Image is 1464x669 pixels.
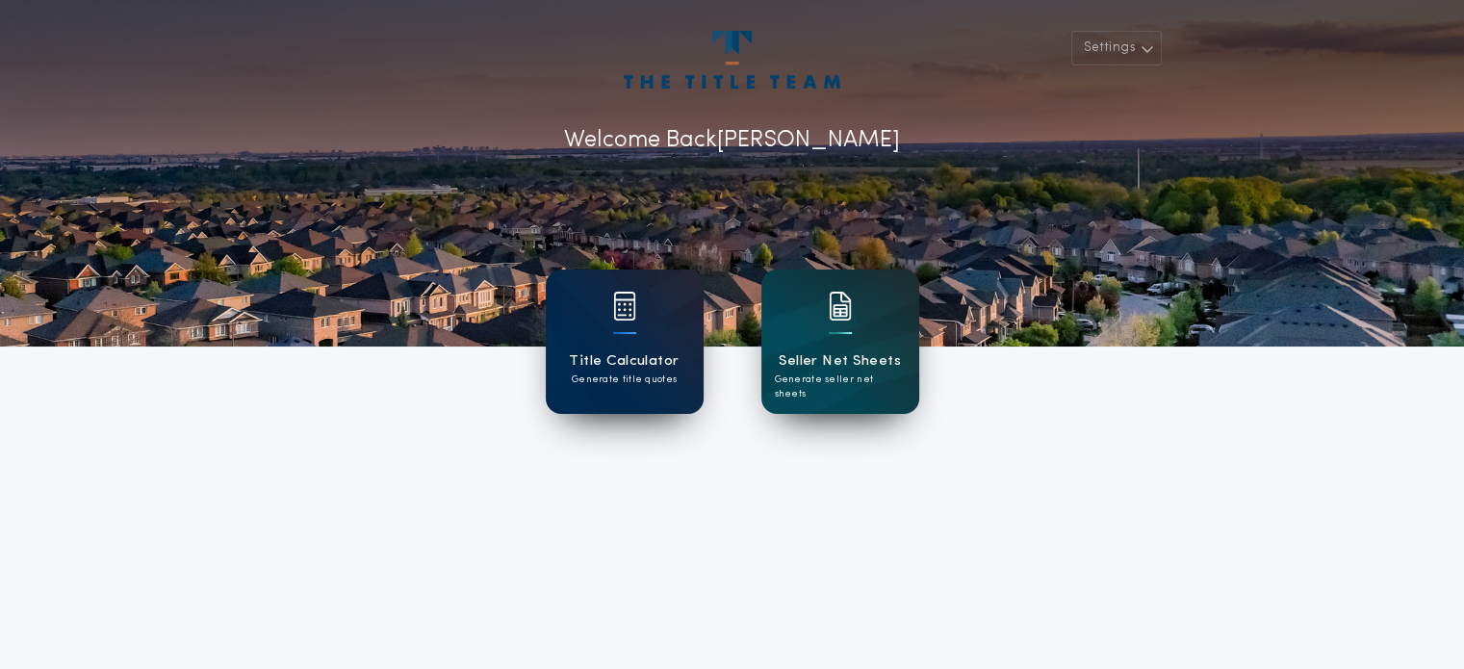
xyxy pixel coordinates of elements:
p: Generate title quotes [572,373,677,387]
p: Welcome Back [PERSON_NAME] [564,123,900,158]
button: Settings [1071,31,1162,65]
h1: Title Calculator [569,350,679,373]
a: card iconTitle CalculatorGenerate title quotes [546,270,704,414]
h1: Seller Net Sheets [779,350,901,373]
img: card icon [829,292,852,321]
img: account-logo [624,31,839,89]
img: card icon [613,292,636,321]
p: Generate seller net sheets [775,373,906,401]
a: card iconSeller Net SheetsGenerate seller net sheets [761,270,919,414]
